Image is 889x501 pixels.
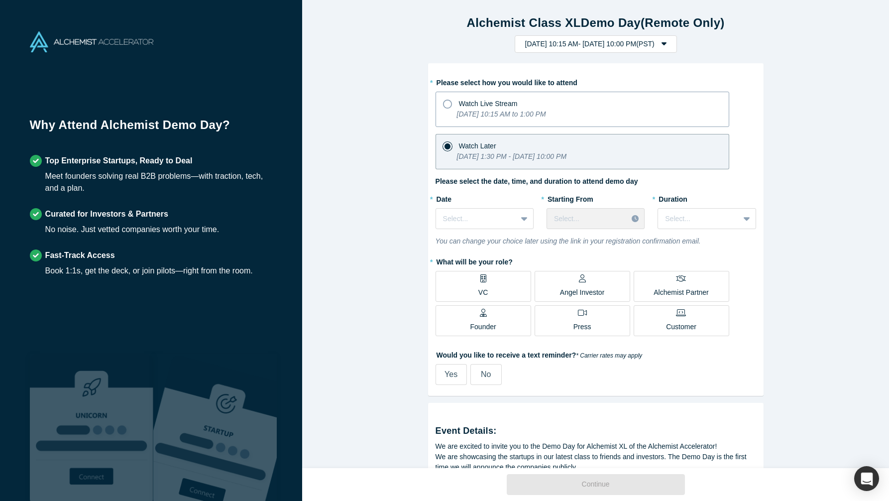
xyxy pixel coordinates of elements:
label: Would you like to receive a text reminder? [436,347,756,361]
img: Prism AI [153,354,277,501]
label: Duration [658,191,756,205]
i: You can change your choice later using the link in your registration confirmation email. [436,237,701,245]
div: No noise. Just vetted companies worth your time. [45,224,220,236]
i: [DATE] 10:15 AM to 1:00 PM [457,110,546,118]
strong: Alchemist Class XL Demo Day (Remote Only) [467,16,725,29]
p: Angel Investor [560,287,605,298]
div: Book 1:1s, get the deck, or join pilots—right from the room. [45,265,253,277]
p: Founder [470,322,496,332]
div: We are showcasing the startups in our latest class to friends and investors. The Demo Day is the ... [436,452,756,473]
img: Robust Technologies [30,354,153,501]
p: Customer [666,322,696,332]
p: Alchemist Partner [654,287,708,298]
button: [DATE] 10:15 AM- [DATE] 10:00 PM(PST) [515,35,677,53]
span: No [481,370,491,378]
div: Meet founders solving real B2B problems—with traction, tech, and a plan. [45,170,273,194]
strong: Curated for Investors & Partners [45,210,168,218]
strong: Event Details: [436,426,497,436]
label: What will be your role? [436,253,756,267]
p: VC [478,287,488,298]
label: Date [436,191,534,205]
i: [DATE] 1:30 PM - [DATE] 10:00 PM [457,152,566,160]
label: Please select how you would like to attend [436,74,756,88]
label: Please select the date, time, and duration to attend demo day [436,176,638,187]
button: Continue [507,474,685,495]
p: Press [573,322,591,332]
span: Yes [444,370,457,378]
h1: Why Attend Alchemist Demo Day? [30,116,273,141]
strong: Fast-Track Access [45,251,115,259]
span: Watch Live Stream [459,100,518,108]
em: * Carrier rates may apply [576,352,642,359]
strong: Top Enterprise Startups, Ready to Deal [45,156,193,165]
span: Watch Later [459,142,496,150]
div: We are excited to invite you to the Demo Day for Alchemist XL of the Alchemist Accelerator! [436,441,756,452]
label: Starting From [547,191,593,205]
img: Alchemist Accelerator Logo [30,31,153,52]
